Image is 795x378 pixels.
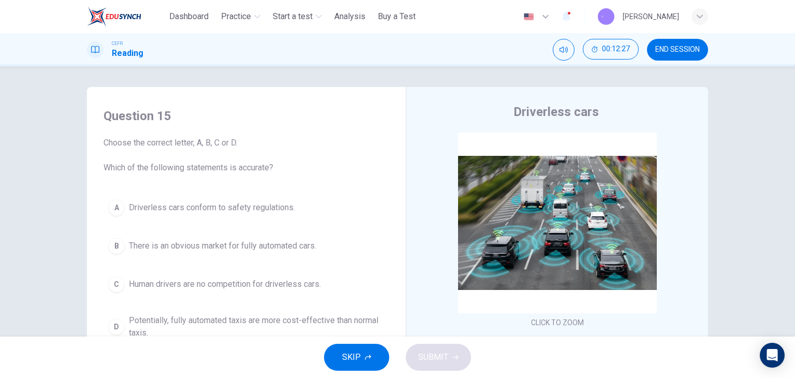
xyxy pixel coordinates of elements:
[169,10,209,23] span: Dashboard
[269,7,326,26] button: Start a test
[342,350,361,365] span: SKIP
[108,199,125,216] div: A
[112,40,123,47] span: CEFR
[104,195,389,221] button: ADriverless cars conform to safety regulations.
[87,6,141,27] img: ELTC logo
[165,7,213,26] button: Dashboard
[522,13,535,21] img: en
[108,238,125,254] div: B
[583,39,639,61] div: Hide
[330,7,370,26] button: Analysis
[655,46,700,54] span: END SESSION
[87,6,165,27] a: ELTC logo
[623,10,679,23] div: [PERSON_NAME]
[108,276,125,293] div: C
[217,7,264,26] button: Practice
[129,201,295,214] span: Driverless cars conform to safety regulations.
[129,278,321,290] span: Human drivers are no competition for driverless cars.
[129,314,385,339] span: Potentially, fully automated taxis are more cost-effective than normal taxis.
[602,45,630,53] span: 00:12:27
[513,104,599,120] h4: Driverless cars
[129,240,316,252] span: There is an obvious market for fully automated cars.
[583,39,639,60] button: 00:12:27
[553,39,575,61] div: Mute
[647,39,708,61] button: END SESSION
[104,137,389,174] span: Choose the correct letter, A, B, C or D. Which of the following statements is accurate?
[104,271,389,297] button: CHuman drivers are no competition for driverless cars.
[108,318,125,335] div: D
[598,8,614,25] img: Profile picture
[104,233,389,259] button: BThere is an obvious market for fully automated cars.
[374,7,420,26] button: Buy a Test
[104,108,389,124] h4: Question 15
[273,10,313,23] span: Start a test
[112,47,143,60] h1: Reading
[334,10,365,23] span: Analysis
[104,310,389,344] button: DPotentially, fully automated taxis are more cost-effective than normal taxis.
[221,10,251,23] span: Practice
[760,343,785,368] div: Open Intercom Messenger
[324,344,389,371] button: SKIP
[378,10,416,23] span: Buy a Test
